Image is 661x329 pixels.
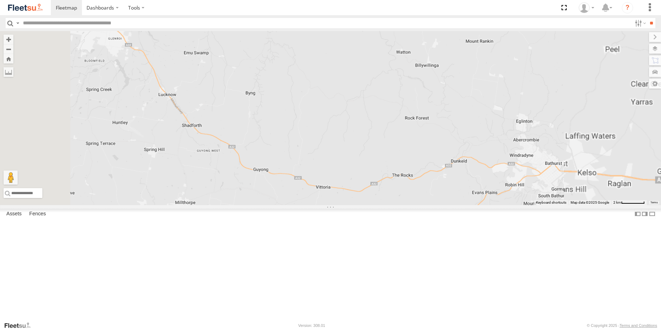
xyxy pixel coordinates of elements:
[15,18,20,28] label: Search Query
[3,209,25,219] label: Assets
[4,44,13,54] button: Zoom out
[4,67,13,77] label: Measure
[622,2,633,13] i: ?
[26,209,49,219] label: Fences
[571,201,609,204] span: Map data ©2025 Google
[611,200,647,205] button: Map Scale: 2 km per 63 pixels
[649,79,661,89] label: Map Settings
[7,3,44,12] img: fleetsu-logo-horizontal.svg
[650,201,658,204] a: Terms (opens in new tab)
[620,323,657,328] a: Terms and Conditions
[536,200,566,205] button: Keyboard shortcuts
[4,54,13,64] button: Zoom Home
[587,323,657,328] div: © Copyright 2025 -
[298,323,325,328] div: Version: 308.01
[641,209,648,219] label: Dock Summary Table to the Right
[613,201,621,204] span: 2 km
[632,18,647,28] label: Search Filter Options
[4,171,18,185] button: Drag Pegman onto the map to open Street View
[4,322,36,329] a: Visit our Website
[576,2,597,13] div: Matt Smith
[649,209,656,219] label: Hide Summary Table
[4,35,13,44] button: Zoom in
[634,209,641,219] label: Dock Summary Table to the Left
